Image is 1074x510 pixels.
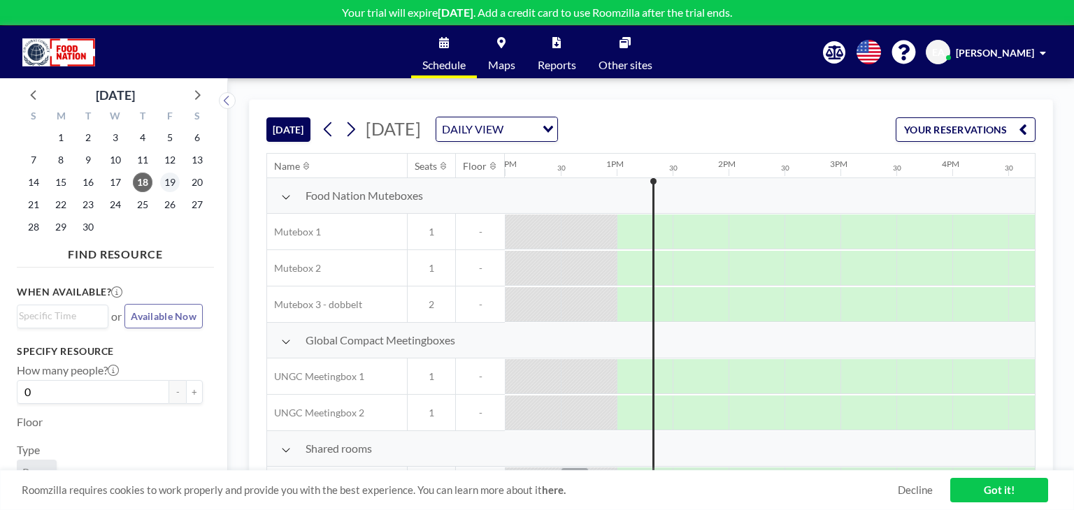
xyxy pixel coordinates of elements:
[599,59,652,71] span: Other sites
[456,262,505,275] span: -
[187,150,207,170] span: Saturday, September 13, 2025
[669,163,678,173] div: 30
[48,108,75,126] div: M
[267,226,321,238] span: Mutebox 1
[494,159,517,169] div: 12PM
[488,59,515,71] span: Maps
[306,442,372,456] span: Shared rooms
[267,298,362,311] span: Mutebox 3 - dobbelt
[17,305,108,326] div: Search for option
[133,150,152,170] span: Thursday, September 11, 2025
[463,160,487,173] div: Floor
[456,226,505,238] span: -
[133,173,152,192] span: Thursday, September 18, 2025
[557,163,566,173] div: 30
[183,108,210,126] div: S
[606,159,624,169] div: 1PM
[131,310,196,322] span: Available Now
[267,407,364,419] span: UNGC Meetingbox 2
[408,298,455,311] span: 2
[22,38,95,66] img: organization-logo
[456,407,505,419] span: -
[124,304,203,328] button: Available Now
[456,298,505,311] span: -
[51,195,71,214] span: Monday, September 22, 2025
[187,173,207,192] span: Saturday, September 20, 2025
[160,173,180,192] span: Friday, September 19, 2025
[133,128,152,147] span: Thursday, September 4, 2025
[781,163,789,173] div: 30
[106,150,125,170] span: Wednesday, September 10, 2025
[106,195,125,214] span: Wednesday, September 24, 2025
[538,59,576,71] span: Reports
[19,308,100,323] input: Search for option
[24,173,43,192] span: Sunday, September 14, 2025
[274,160,300,173] div: Name
[106,128,125,147] span: Wednesday, September 3, 2025
[408,370,455,383] span: 1
[51,150,71,170] span: Monday, September 8, 2025
[187,128,207,147] span: Saturday, September 6, 2025
[129,108,156,126] div: T
[17,242,214,261] h4: FIND RESOURCE
[51,173,71,192] span: Monday, September 15, 2025
[17,363,119,377] label: How many people?
[111,309,122,323] span: or
[75,108,102,126] div: T
[51,217,71,237] span: Monday, September 29, 2025
[438,6,473,19] b: [DATE]
[169,380,186,404] button: -
[17,443,40,457] label: Type
[17,415,43,429] label: Floor
[22,465,51,479] span: Room
[267,262,321,275] span: Mutebox 2
[78,150,98,170] span: Tuesday, September 9, 2025
[527,26,587,78] a: Reports
[20,108,48,126] div: S
[24,195,43,214] span: Sunday, September 21, 2025
[422,59,466,71] span: Schedule
[477,26,527,78] a: Maps
[78,128,98,147] span: Tuesday, September 2, 2025
[508,120,534,138] input: Search for option
[24,217,43,237] span: Sunday, September 28, 2025
[133,195,152,214] span: Thursday, September 25, 2025
[896,117,1036,142] button: YOUR RESERVATIONS
[439,120,506,138] span: DAILY VIEW
[932,46,945,59] span: EA
[1005,163,1013,173] div: 30
[160,128,180,147] span: Friday, September 5, 2025
[267,370,364,383] span: UNGC Meetingbox 1
[24,150,43,170] span: Sunday, September 7, 2025
[408,407,455,419] span: 1
[893,163,901,173] div: 30
[898,483,933,497] a: Decline
[408,226,455,238] span: 1
[306,189,423,203] span: Food Nation Muteboxes
[408,262,455,275] span: 1
[78,195,98,214] span: Tuesday, September 23, 2025
[78,217,98,237] span: Tuesday, September 30, 2025
[106,173,125,192] span: Wednesday, September 17, 2025
[51,128,71,147] span: Monday, September 1, 2025
[78,173,98,192] span: Tuesday, September 16, 2025
[187,195,207,214] span: Saturday, September 27, 2025
[950,478,1048,502] a: Got it!
[436,117,557,141] div: Search for option
[96,85,135,105] div: [DATE]
[22,483,898,497] span: Roomzilla requires cookies to work properly and provide you with the best experience. You can lea...
[102,108,129,126] div: W
[160,195,180,214] span: Friday, September 26, 2025
[306,333,455,347] span: Global Compact Meetingboxes
[456,370,505,383] span: -
[587,26,664,78] a: Other sites
[366,118,421,139] span: [DATE]
[542,483,566,496] a: here.
[160,150,180,170] span: Friday, September 12, 2025
[17,345,203,358] h3: Specify resource
[266,117,310,142] button: [DATE]
[415,160,437,173] div: Seats
[156,108,183,126] div: F
[956,47,1034,59] span: [PERSON_NAME]
[830,159,847,169] div: 3PM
